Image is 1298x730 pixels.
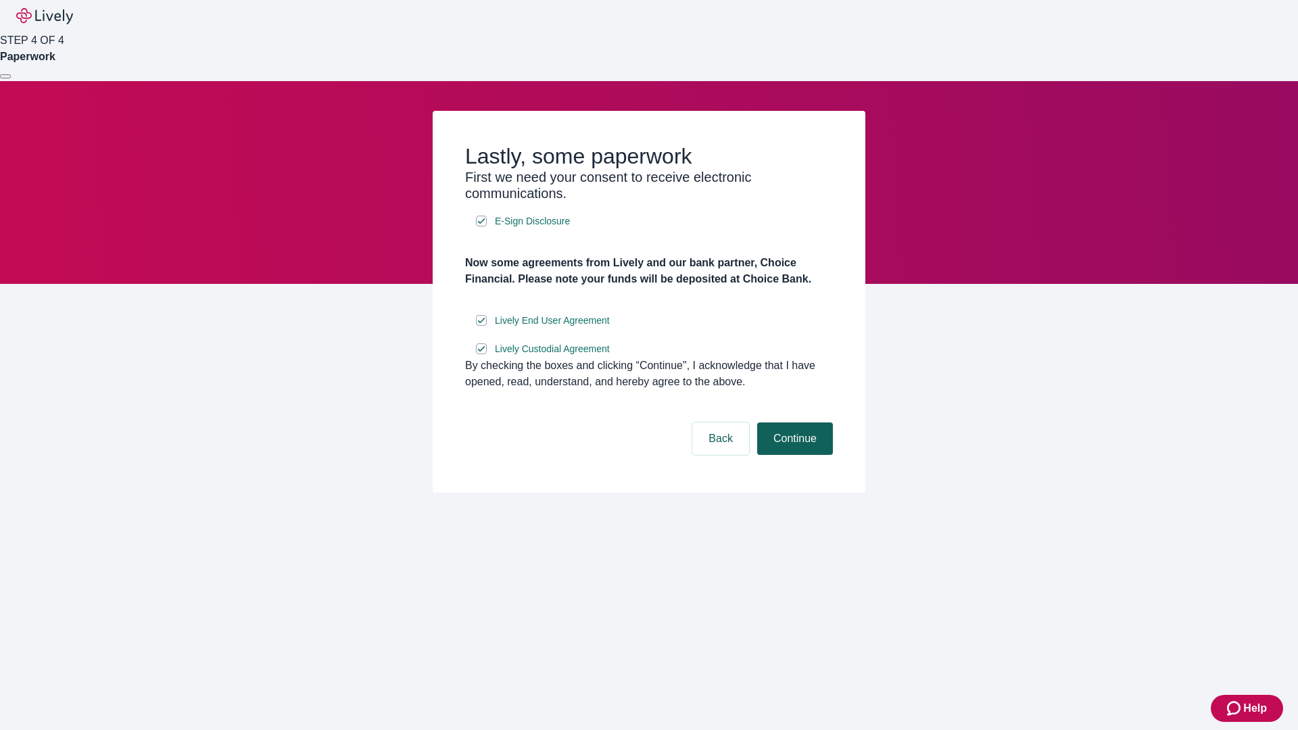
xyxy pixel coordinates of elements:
h2: Lastly, some paperwork [465,143,833,169]
a: e-sign disclosure document [492,312,612,329]
h4: Now some agreements from Lively and our bank partner, Choice Financial. Please note your funds wi... [465,255,833,287]
a: e-sign disclosure document [492,341,612,358]
span: Lively Custodial Agreement [495,342,610,356]
button: Zendesk support iconHelp [1211,695,1283,722]
a: e-sign disclosure document [492,213,573,230]
button: Continue [757,422,833,455]
h3: First we need your consent to receive electronic communications. [465,169,833,201]
div: By checking the boxes and clicking “Continue", I acknowledge that I have opened, read, understand... [465,358,833,390]
span: E-Sign Disclosure [495,214,570,228]
span: Lively End User Agreement [495,314,610,328]
span: Help [1243,700,1267,716]
img: Lively [16,8,73,24]
button: Back [692,422,749,455]
svg: Zendesk support icon [1227,700,1243,716]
